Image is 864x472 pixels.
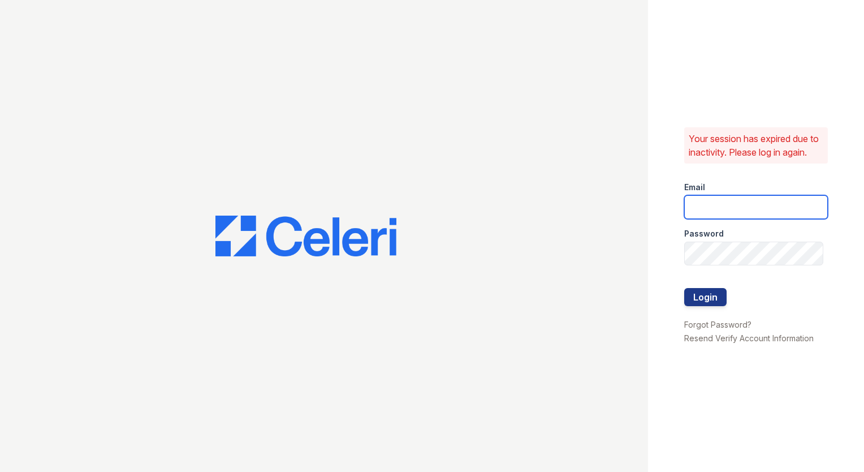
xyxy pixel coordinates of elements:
[684,228,724,239] label: Password
[689,132,823,159] p: Your session has expired due to inactivity. Please log in again.
[215,216,396,256] img: CE_Logo_Blue-a8612792a0a2168367f1c8372b55b34899dd931a85d93a1a3d3e32e68fde9ad4.png
[684,320,751,329] a: Forgot Password?
[684,333,814,343] a: Resend Verify Account Information
[684,288,727,306] button: Login
[684,182,705,193] label: Email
